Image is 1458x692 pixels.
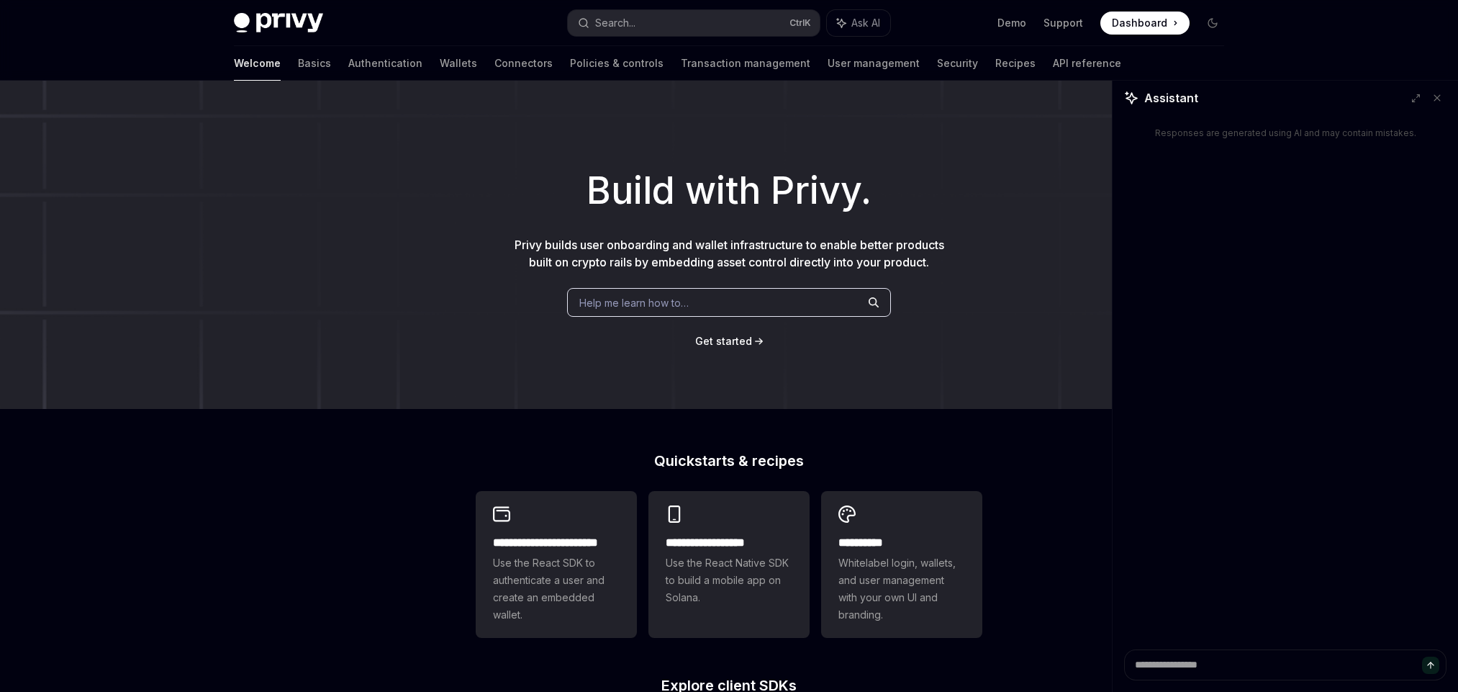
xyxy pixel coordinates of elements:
[995,46,1036,81] a: Recipes
[828,46,920,81] a: User management
[234,46,281,81] a: Welcome
[1043,16,1083,30] a: Support
[515,238,944,269] span: Privy builds user onboarding and wallet infrastructure to enable better products built on crypto ...
[827,10,890,36] button: Ask AI
[298,46,331,81] a: Basics
[23,163,1435,219] h1: Build with Privy.
[570,46,664,81] a: Policies & controls
[579,295,689,310] span: Help me learn how to…
[568,10,820,36] button: Search...CtrlK
[1422,657,1439,674] button: Send message
[493,554,620,624] span: Use the React SDK to authenticate a user and create an embedded wallet.
[648,491,810,638] a: **** **** **** ***Use the React Native SDK to build a mobile app on Solana.
[851,16,880,30] span: Ask AI
[1112,16,1167,30] span: Dashboard
[440,46,477,81] a: Wallets
[1100,12,1190,35] a: Dashboard
[666,554,792,606] span: Use the React Native SDK to build a mobile app on Solana.
[695,335,752,347] span: Get started
[681,46,810,81] a: Transaction management
[1144,89,1198,107] span: Assistant
[789,17,811,29] span: Ctrl K
[476,454,982,468] h2: Quickstarts & recipes
[234,13,323,33] img: dark logo
[1201,12,1224,35] button: Toggle dark mode
[695,334,752,349] a: Get started
[997,16,1026,30] a: Demo
[595,14,635,32] div: Search...
[937,46,978,81] a: Security
[838,554,965,624] span: Whitelabel login, wallets, and user management with your own UI and branding.
[1155,127,1416,139] div: Responses are generated using AI and may contain mistakes.
[821,491,982,638] a: **** *****Whitelabel login, wallets, and user management with your own UI and branding.
[348,46,422,81] a: Authentication
[494,46,553,81] a: Connectors
[1053,46,1121,81] a: API reference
